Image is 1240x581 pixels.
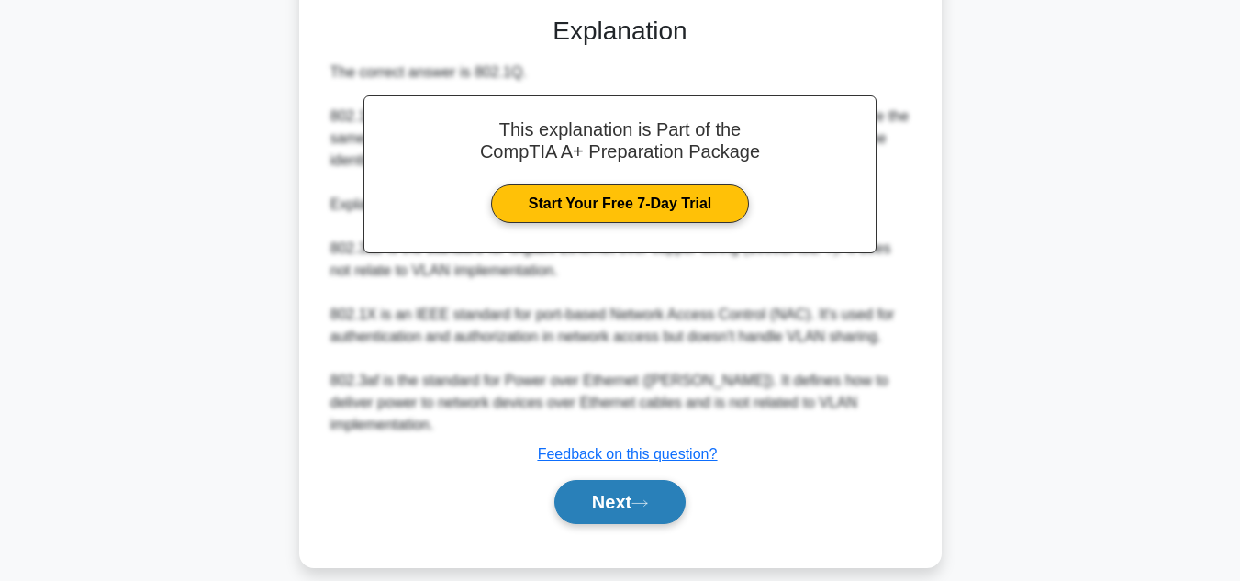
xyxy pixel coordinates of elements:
[554,480,686,524] button: Next
[330,61,910,436] div: The correct answer is 802.1Q. 802.1Q is the IEEE standard for VLAN tagging, which allows multiple...
[491,184,749,223] a: Start Your Free 7-Day Trial
[538,446,718,462] a: Feedback on this question?
[334,16,907,47] h3: Explanation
